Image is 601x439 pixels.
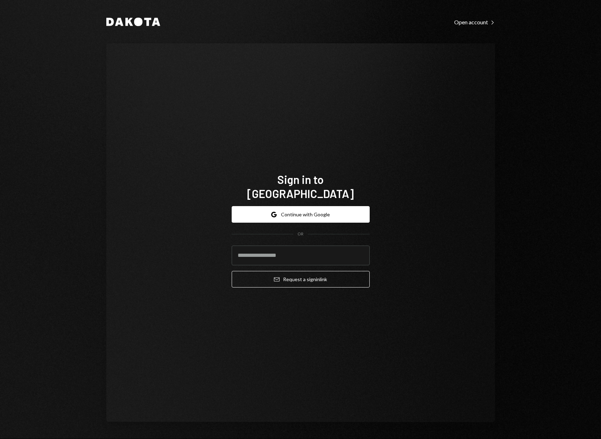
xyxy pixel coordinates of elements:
a: Open account [454,18,495,26]
h1: Sign in to [GEOGRAPHIC_DATA] [232,172,370,200]
div: OR [298,231,303,237]
div: Open account [454,19,495,26]
button: Continue with Google [232,206,370,223]
button: Request a signinlink [232,271,370,287]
